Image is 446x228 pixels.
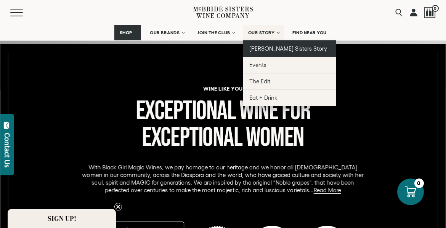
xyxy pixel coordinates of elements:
[193,25,239,40] a: JOIN THE CLUB
[243,40,336,57] a: [PERSON_NAME] Sisters Story
[142,122,242,154] span: Exceptional
[239,95,278,127] span: Wine
[150,30,180,35] span: OUR BRANDS
[80,164,366,194] p: With Black Girl Magic Wines, we pay homage to our heritage and we honor all [DEMOGRAPHIC_DATA] wo...
[8,209,116,228] div: SIGN UP!Close teaser
[10,9,38,16] button: Mobile Menu Trigger
[6,86,440,91] h6: wine like you
[197,30,230,35] span: JOIN THE CLUB
[313,187,341,194] a: Read More
[249,62,266,68] span: Events
[432,5,439,12] span: 0
[249,45,327,52] span: [PERSON_NAME] Sisters Story
[246,122,304,154] span: Women
[114,25,141,40] a: SHOP
[243,89,336,106] a: Eat + Drink
[292,30,327,35] span: FIND NEAR YOU
[145,25,189,40] a: OUR BRANDS
[249,94,278,101] span: Eat + Drink
[243,57,336,73] a: Events
[287,25,332,40] a: FIND NEAR YOU
[243,73,336,89] a: The Edit
[249,78,270,85] span: The Edit
[243,25,284,40] a: OUR STORY
[282,95,311,127] span: for
[248,30,275,35] span: OUR STORY
[119,30,132,35] span: SHOP
[114,203,122,210] button: Close teaser
[48,214,76,223] span: SIGN UP!
[136,95,236,127] span: Exceptional
[3,133,11,167] div: Contact Us
[414,179,424,188] div: 0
